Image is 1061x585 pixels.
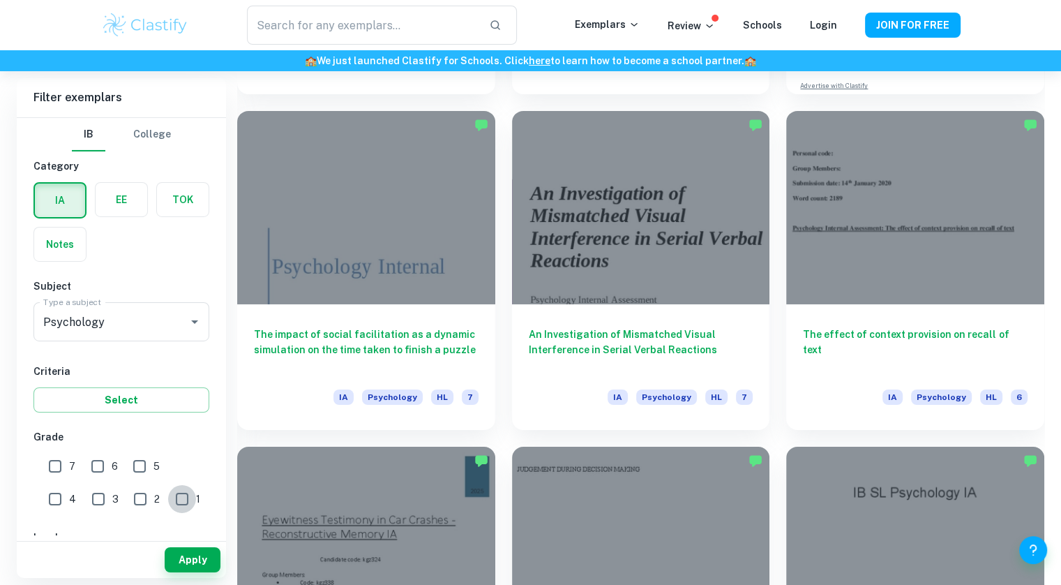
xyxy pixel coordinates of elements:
[980,390,1002,405] span: HL
[512,111,770,430] a: An Investigation of Mismatched Visual Interference in Serial Verbal ReactionsIAPsychologyHL7
[748,118,762,132] img: Marked
[865,13,961,38] button: JOIN FOR FREE
[529,327,753,373] h6: An Investigation of Mismatched Visual Interference in Serial Verbal Reactions
[1023,118,1037,132] img: Marked
[736,390,753,405] span: 7
[43,296,101,308] label: Type a subject
[33,158,209,174] h6: Category
[743,20,782,31] a: Schools
[800,81,868,91] a: Advertise with Clastify
[96,183,147,216] button: EE
[3,53,1058,68] h6: We just launched Clastify for Schools. Click to learn how to become a school partner.
[154,491,160,507] span: 2
[69,491,76,507] span: 4
[69,459,75,474] span: 7
[668,18,715,34] p: Review
[786,111,1044,430] a: The effect of context provision on recall of textIAPsychologyHL6
[362,390,423,405] span: Psychology
[157,183,209,216] button: TOK
[431,390,453,405] span: HL
[254,327,479,373] h6: The impact of social facilitation as a dynamic simulation on the time taken to finish a puzzle
[911,390,972,405] span: Psychology
[810,20,837,31] a: Login
[247,6,477,45] input: Search for any exemplars...
[112,459,118,474] span: 6
[474,118,488,132] img: Marked
[474,454,488,468] img: Marked
[33,364,209,379] h6: Criteria
[165,547,220,572] button: Apply
[17,78,226,117] h6: Filter exemplars
[462,390,479,405] span: 7
[35,184,85,217] button: IA
[72,118,171,151] div: Filter type choice
[196,491,200,507] span: 1
[101,11,190,39] img: Clastify logo
[33,530,209,545] h6: Level
[882,390,903,405] span: IA
[33,429,209,445] h6: Grade
[33,279,209,294] h6: Subject
[744,55,756,66] span: 🏫
[305,55,317,66] span: 🏫
[529,55,550,66] a: here
[72,118,105,151] button: IB
[333,390,354,405] span: IA
[575,17,640,32] p: Exemplars
[112,491,119,507] span: 3
[748,454,762,468] img: Marked
[153,459,160,474] span: 5
[33,387,209,413] button: Select
[636,390,697,405] span: Psychology
[608,390,628,405] span: IA
[237,111,495,430] a: The impact of social facilitation as a dynamic simulation on the time taken to finish a puzzleIAP...
[133,118,171,151] button: College
[185,312,204,332] button: Open
[803,327,1028,373] h6: The effect of context provision on recall of text
[1011,390,1028,405] span: 6
[34,228,86,261] button: Notes
[1023,454,1037,468] img: Marked
[1019,536,1047,564] button: Help and Feedback
[705,390,728,405] span: HL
